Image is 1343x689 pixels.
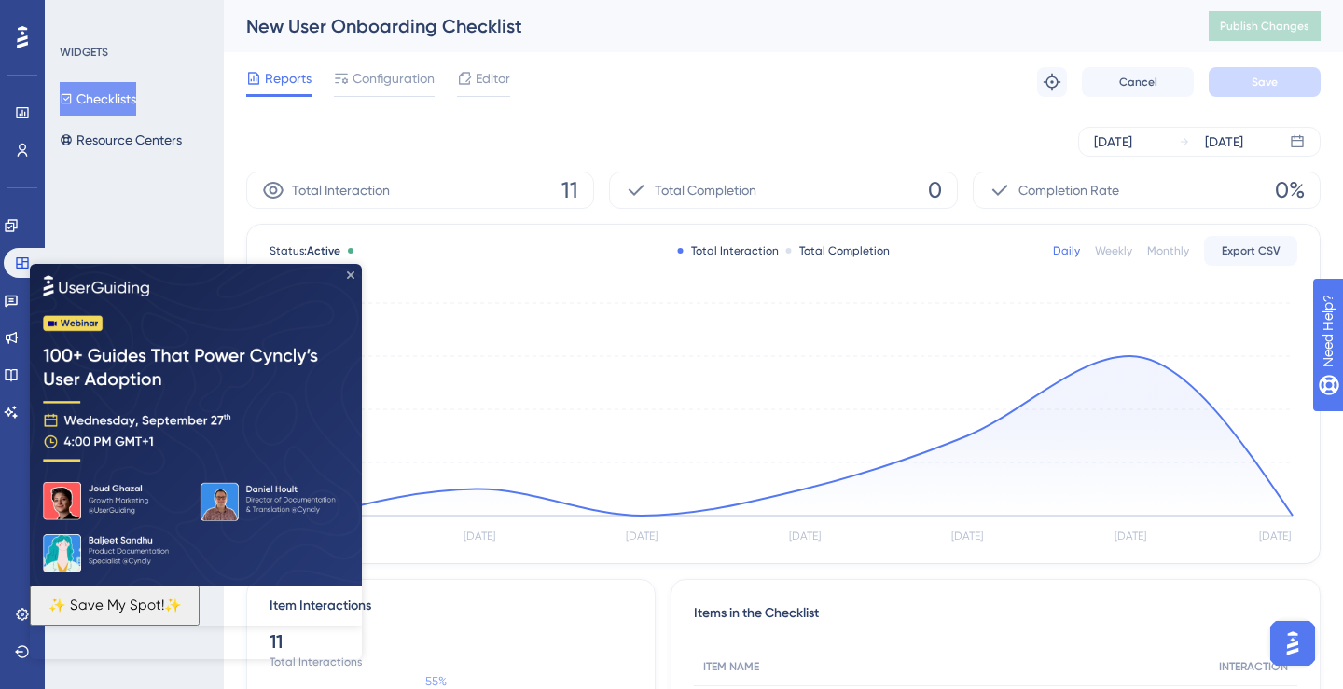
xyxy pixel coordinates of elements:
span: Export CSV [1222,243,1281,258]
div: New User Onboarding Checklist [246,13,1162,39]
button: Publish Changes [1209,11,1321,41]
tspan: [DATE] [789,530,821,543]
div: WIDGETS [60,45,108,60]
span: 0 [928,175,942,205]
span: Save [1252,75,1278,90]
span: Active [307,244,340,257]
button: Resource Centers [60,123,182,157]
button: Cancel [1082,67,1194,97]
span: Need Help? [44,5,117,27]
tspan: [DATE] [626,530,658,543]
span: Reports [265,67,312,90]
div: Total Completion [786,243,890,258]
div: [DATE] [1205,131,1243,153]
text: 55% [425,674,447,688]
div: Total Interaction [678,243,779,258]
div: Monthly [1147,243,1189,258]
span: Status: [270,243,340,258]
div: [DATE] [1094,131,1132,153]
tspan: [DATE] [1115,530,1146,543]
tspan: [DATE] [951,530,983,543]
tspan: [DATE] [464,530,495,543]
div: Weekly [1095,243,1132,258]
button: Export CSV [1204,236,1297,266]
div: Close Preview [317,7,325,15]
span: Publish Changes [1220,19,1309,34]
button: Checklists [60,82,136,116]
span: Items in the Checklist [694,602,819,633]
span: Cancel [1119,75,1157,90]
span: INTERACTION [1219,659,1288,674]
span: Total Completion [655,179,756,201]
span: Configuration [353,67,435,90]
span: ITEM NAME [703,659,759,674]
button: Save [1209,67,1321,97]
div: Daily [1053,243,1080,258]
span: Completion Rate [1018,179,1119,201]
span: 11 [561,175,578,205]
span: 0% [1275,175,1305,205]
span: Total Interaction [292,179,390,201]
iframe: UserGuiding AI Assistant Launcher [1265,615,1321,671]
span: Editor [476,67,510,90]
div: 11 [270,628,632,655]
tspan: [DATE] [1259,530,1291,543]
